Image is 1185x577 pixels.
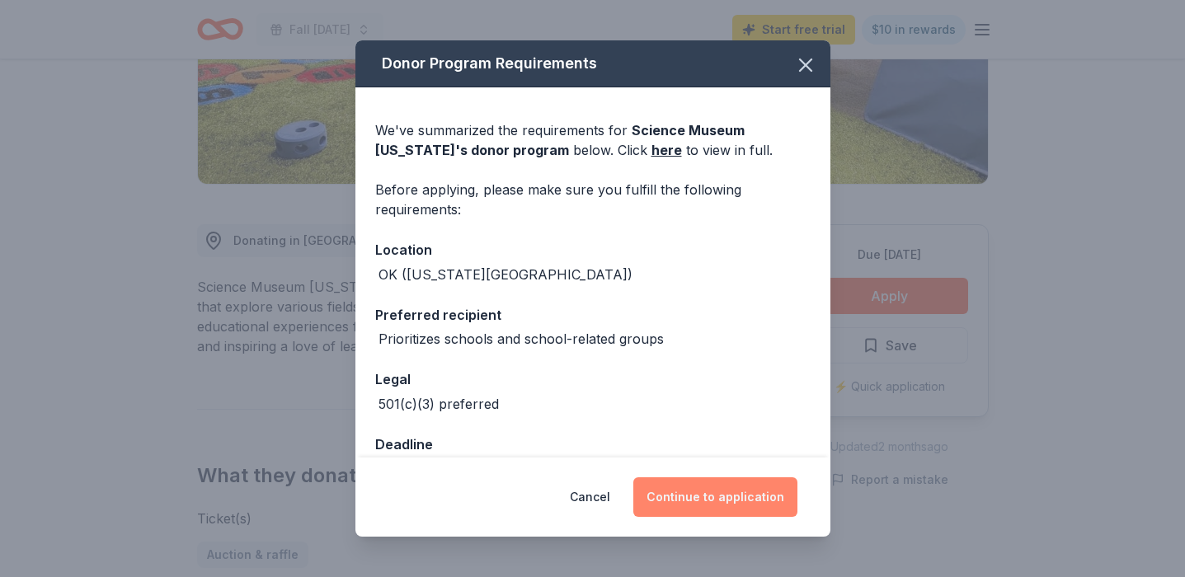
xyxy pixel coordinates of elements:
div: 501(c)(3) preferred [379,394,499,414]
div: Prioritizes schools and school-related groups [379,329,664,349]
button: Continue to application [633,477,797,517]
div: Deadline [375,434,811,455]
div: OK ([US_STATE][GEOGRAPHIC_DATA]) [379,265,632,284]
div: Location [375,239,811,260]
div: Donor Program Requirements [355,40,830,87]
div: We've summarized the requirements for below. Click to view in full. [375,120,811,160]
button: Cancel [570,477,610,517]
a: here [651,140,682,160]
div: Before applying, please make sure you fulfill the following requirements: [375,180,811,219]
div: Legal [375,368,811,390]
div: Preferred recipient [375,304,811,326]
